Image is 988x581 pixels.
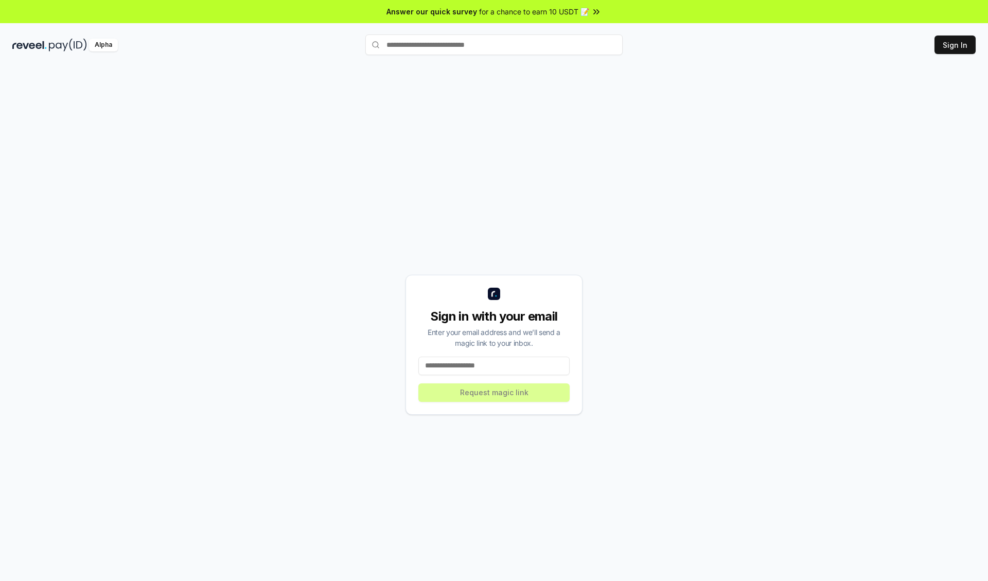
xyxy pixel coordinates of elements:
span: Answer our quick survey [386,6,477,17]
img: logo_small [488,288,500,300]
span: for a chance to earn 10 USDT 📝 [479,6,589,17]
button: Sign In [934,36,976,54]
div: Enter your email address and we’ll send a magic link to your inbox. [418,327,570,348]
img: pay_id [49,39,87,51]
img: reveel_dark [12,39,47,51]
div: Alpha [89,39,118,51]
div: Sign in with your email [418,308,570,325]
